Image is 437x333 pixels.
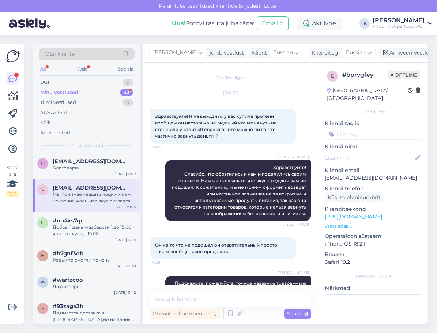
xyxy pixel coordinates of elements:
[53,277,83,283] span: #warfzcoo
[41,279,45,285] span: w
[42,306,44,311] span: 9
[114,290,136,295] div: [DATE] 11:42
[53,224,136,237] div: Добрый день -хааберсти 1 до 15.00 и ярве кескус до 19.00
[45,50,75,58] span: Otsi kliente
[325,185,422,192] p: Kliendi telefon
[113,204,136,210] div: [DATE] 10:25
[53,310,136,323] div: Да,имеется доставка в [GEOGRAPHIC_DATA],но на данный момент товар закончился на складе
[70,142,103,149] span: Minu vestlused
[172,20,186,27] b: Uus!
[257,16,289,30] button: Emailid
[150,90,311,96] div: [DATE]
[150,309,221,319] div: Privaatne kommentaar
[150,74,311,81] div: Vestlus algas
[172,19,254,28] div: Proovi tasuta juba täna:
[117,64,135,74] div: Socials
[152,260,180,265] span: 12:19
[373,18,425,23] div: [PERSON_NAME]
[207,49,244,57] div: juhib vestlust
[325,232,422,240] p: Operatsioonisüsteem
[113,263,136,269] div: [DATE] 12:30
[40,99,76,106] div: Tiimi vestlused
[325,251,422,258] p: Brauser
[40,129,70,136] div: Arhiveeritud
[153,49,197,57] span: [PERSON_NAME]
[53,217,83,224] span: #uu4xs7qr
[325,154,414,162] input: Lisa nimi
[325,258,422,266] p: Safari 18.2
[262,3,279,9] span: Luba
[6,191,19,197] div: 2 / 3
[297,17,342,30] div: Aktiivne
[249,49,267,57] div: Klient
[325,223,422,229] p: Vaata edasi ...
[325,192,384,202] div: Küsi telefoninumbrit
[123,99,133,106] div: 0
[309,49,340,57] div: Klienditugi
[6,49,20,63] img: Askly Logo
[120,89,133,96] div: 32
[327,87,408,102] div: [GEOGRAPHIC_DATA], [GEOGRAPHIC_DATA]
[325,166,422,174] p: Kliendi email
[53,303,83,310] span: #93zaga3h
[155,113,278,139] span: Здравствуйте! Я на выходных у вас купила протеин вообщем он настолько не вкусный что меня чуть не...
[278,270,309,275] span: [PERSON_NAME]
[114,323,136,328] div: [DATE] 11:36
[53,250,83,257] span: #h7gnf3db
[41,161,45,166] span: o
[41,253,45,258] span: h
[53,283,136,290] div: Да,все верно
[331,73,334,79] span: b
[378,48,435,58] div: Arhiveeri vestlus
[325,174,422,182] p: [EMAIL_ADDRESS][DOMAIN_NAME]
[325,109,422,115] div: Kliendi info
[40,109,67,116] div: AI Assistent
[359,18,370,29] div: IK
[53,191,136,204] div: Мы понимаем ваши эмоции и нам искренне жаль, что вкус оказался для вас неприятным. Мы работаем с ...
[325,120,422,127] p: Kliendi tag'id
[39,64,47,74] div: All
[325,143,422,150] p: Kliendi nimi
[373,18,433,29] a: [PERSON_NAME]Fitpoint Superfood OÜ
[40,89,78,96] div: Minu vestlused
[53,158,129,165] span: olgasaar15@gmail.com
[346,49,366,57] span: Russian
[152,144,180,150] span: 10:09
[373,23,425,29] div: Fitpoint Superfood OÜ
[40,119,51,126] div: Kõik
[6,164,19,197] div: Vaata siia
[342,71,388,79] div: # bprvgfey
[325,205,422,213] p: Klienditeekond
[278,154,309,160] span: [PERSON_NAME]
[114,171,136,177] div: [DATE] 11:22
[123,79,133,86] div: 0
[325,129,422,140] input: Lisa tag
[53,184,129,191] span: valuevakatia1@gmail.com
[280,222,309,227] span: Nähtud ✓ 10:25
[155,242,278,254] span: Он не то что не подошел он отвратительный просто зачем вообще такое продавать
[53,257,136,263] div: Рады что смогли помочь
[41,220,45,225] span: u
[40,79,49,86] div: Uus
[41,187,44,192] span: v
[325,284,422,292] p: Märkmed
[287,310,308,317] span: Saada
[325,273,422,280] div: [PERSON_NAME]
[325,240,422,248] p: iPhone OS 18.2.1
[273,49,293,57] span: Russian
[325,213,382,220] a: [URL][DOMAIN_NAME]
[114,237,136,243] div: [DATE] 12:31
[175,280,307,299] span: Подскажите, пожалуйста, точное название товара — мы обязательно проверим всю партию, чтобы убедит...
[53,165,136,171] div: Благодарю!
[76,64,88,74] div: Web
[388,71,420,79] span: Offline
